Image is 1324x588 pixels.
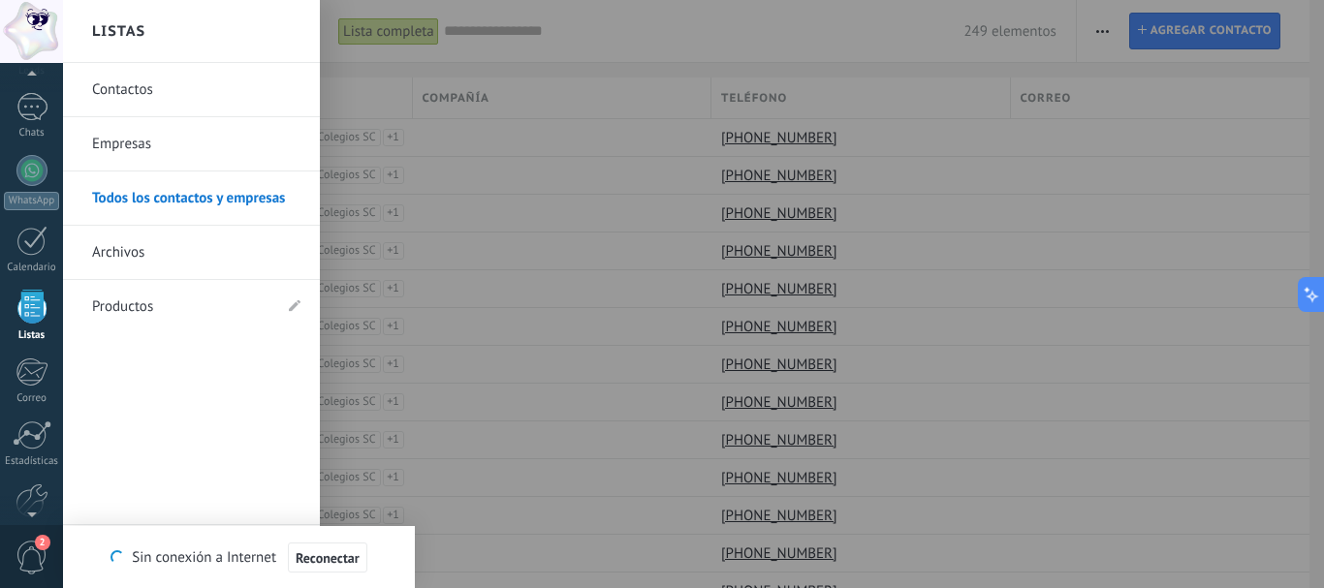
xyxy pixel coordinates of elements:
div: Estadísticas [4,455,60,468]
a: Empresas [92,117,300,171]
div: Chats [4,127,60,139]
div: Sin conexión a Internet [110,542,366,573]
a: Contactos [92,63,300,117]
div: Calendario [4,262,60,274]
a: Archivos [92,226,300,280]
span: 2 [35,535,50,550]
span: Reconectar [296,551,360,565]
button: Reconectar [288,542,367,573]
div: WhatsApp [4,192,59,210]
a: Productos [92,280,271,334]
div: Listas [4,329,60,342]
h2: Listas [92,1,145,62]
div: Correo [4,392,60,405]
a: Todos los contactos y empresas [92,171,300,226]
